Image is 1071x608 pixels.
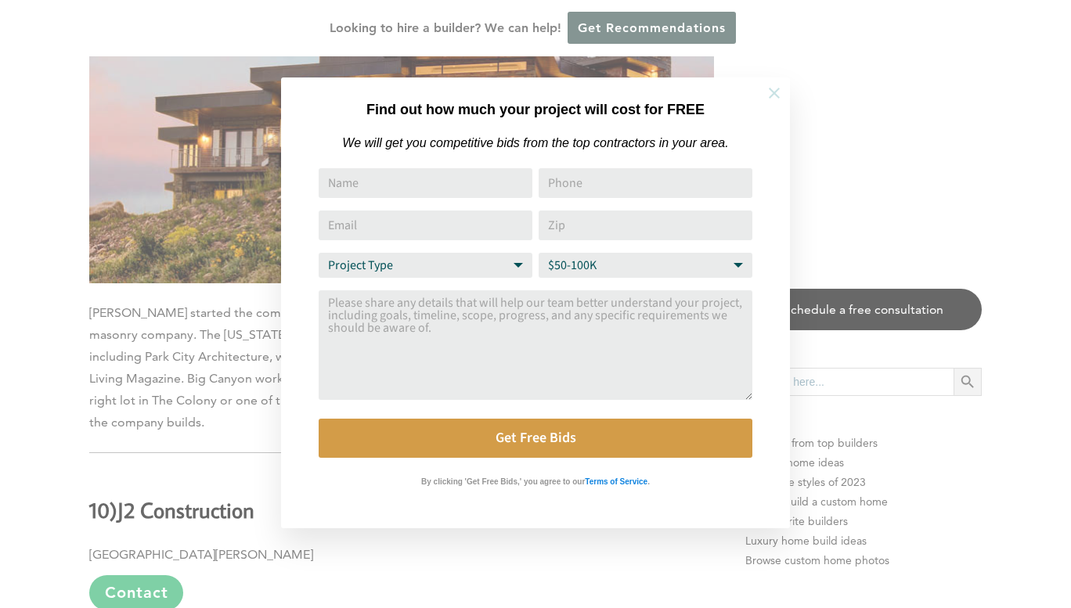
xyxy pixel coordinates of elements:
[747,66,802,121] button: Close
[319,210,532,240] input: Email Address
[342,136,728,149] em: We will get you competitive bids from the top contractors in your area.
[319,419,752,458] button: Get Free Bids
[366,102,705,117] strong: Find out how much your project will cost for FREE
[319,290,752,400] textarea: Comment or Message
[585,473,647,487] a: Terms of Service
[319,168,532,198] input: Name
[319,253,532,278] select: Project Type
[539,210,752,240] input: Zip
[585,477,647,486] strong: Terms of Service
[421,477,585,486] strong: By clicking 'Get Free Bids,' you agree to our
[539,168,752,198] input: Phone
[539,253,752,278] select: Budget Range
[647,477,650,486] strong: .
